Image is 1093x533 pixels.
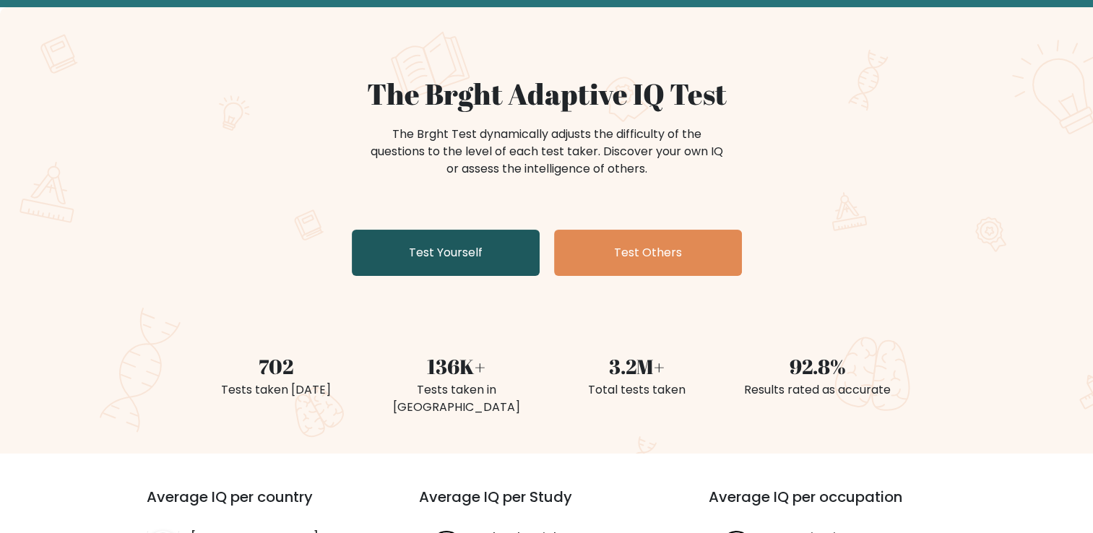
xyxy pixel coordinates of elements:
[352,230,540,276] a: Test Yourself
[194,381,358,399] div: Tests taken [DATE]
[736,381,899,399] div: Results rated as accurate
[419,488,674,523] h3: Average IQ per Study
[736,351,899,381] div: 92.8%
[554,230,742,276] a: Test Others
[556,381,719,399] div: Total tests taken
[194,351,358,381] div: 702
[375,381,538,416] div: Tests taken in [GEOGRAPHIC_DATA]
[366,126,727,178] div: The Brght Test dynamically adjusts the difficulty of the questions to the level of each test take...
[194,77,899,111] h1: The Brght Adaptive IQ Test
[709,488,964,523] h3: Average IQ per occupation
[147,488,367,523] h3: Average IQ per country
[556,351,719,381] div: 3.2M+
[375,351,538,381] div: 136K+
